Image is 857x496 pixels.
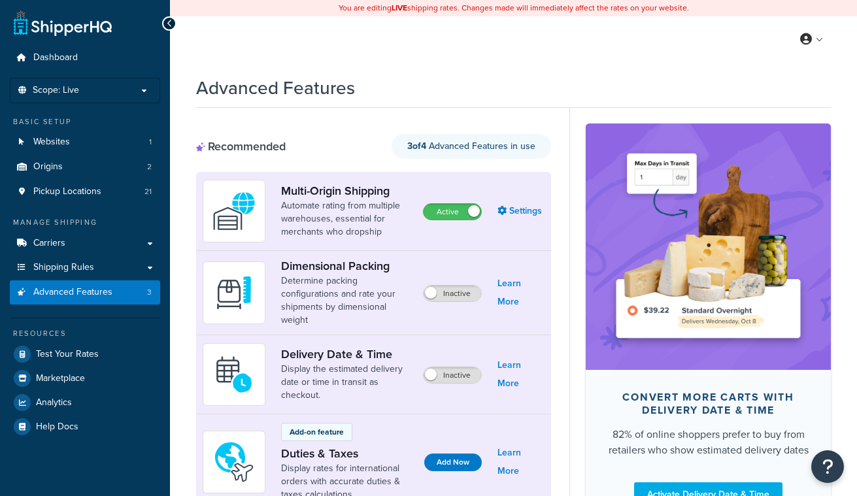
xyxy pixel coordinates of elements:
[281,199,412,239] a: Automate rating from multiple warehouses, essential for merchants who dropship
[10,367,160,390] a: Marketplace
[392,2,407,14] b: LIVE
[290,426,344,438] p: Add-on feature
[10,391,160,414] a: Analytics
[211,270,257,316] img: DTVBYsAAAAAASUVORK5CYII=
[10,155,160,179] li: Origins
[211,188,257,234] img: WatD5o0RtDAAAAAElFTkSuQmCC
[424,367,481,383] label: Inactive
[407,139,426,153] strong: 3 of 4
[33,52,78,63] span: Dashboard
[196,75,355,101] h1: Advanced Features
[607,427,810,458] div: 82% of online shoppers prefer to buy from retailers who show estimated delivery dates
[33,287,112,298] span: Advanced Features
[33,238,65,249] span: Carriers
[10,180,160,204] a: Pickup Locations21
[424,286,481,301] label: Inactive
[10,415,160,438] a: Help Docs
[10,130,160,154] a: Websites1
[10,46,160,70] a: Dashboard
[33,85,79,96] span: Scope: Live
[33,262,94,273] span: Shipping Rules
[281,274,412,327] a: Determine packing configurations and rate your shipments by dimensional weight
[10,116,160,127] div: Basic Setup
[147,287,152,298] span: 3
[424,204,481,220] label: Active
[147,161,152,173] span: 2
[281,363,412,402] a: Display the estimated delivery date or time in transit as checkout.
[605,143,811,350] img: feature-image-ddt-36eae7f7280da8017bfb280eaccd9c446f90b1fe08728e4019434db127062ab4.png
[424,454,482,471] button: Add Now
[811,450,844,483] button: Open Resource Center
[281,347,412,361] a: Delivery Date & Time
[607,391,810,417] div: Convert more carts with delivery date & time
[10,328,160,339] div: Resources
[196,139,286,154] div: Recommended
[149,137,152,148] span: 1
[10,130,160,154] li: Websites
[211,352,257,397] img: gfkeb5ejjkALwAAAABJRU5ErkJggg==
[36,349,99,360] span: Test Your Rates
[497,202,545,220] a: Settings
[10,217,160,228] div: Manage Shipping
[10,180,160,204] li: Pickup Locations
[10,155,160,179] a: Origins2
[10,231,160,256] a: Carriers
[36,397,72,408] span: Analytics
[10,280,160,305] a: Advanced Features3
[281,446,414,461] a: Duties & Taxes
[33,161,63,173] span: Origins
[36,373,85,384] span: Marketplace
[497,274,545,311] a: Learn More
[407,139,535,153] span: Advanced Features in use
[10,256,160,280] a: Shipping Rules
[497,444,545,480] a: Learn More
[33,137,70,148] span: Websites
[36,422,78,433] span: Help Docs
[10,342,160,366] a: Test Your Rates
[211,439,257,485] img: icon-duo-feat-landed-cost-7136b061.png
[144,186,152,197] span: 21
[281,184,412,198] a: Multi-Origin Shipping
[10,280,160,305] li: Advanced Features
[497,356,545,393] a: Learn More
[281,259,412,273] a: Dimensional Packing
[33,186,101,197] span: Pickup Locations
